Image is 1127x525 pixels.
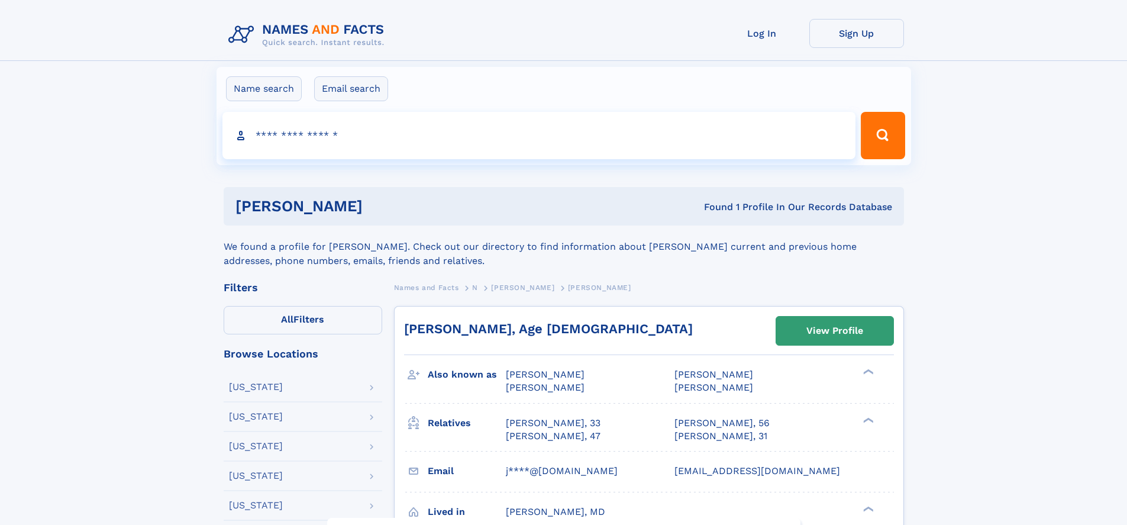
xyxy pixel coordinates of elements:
[674,465,840,476] span: [EMAIL_ADDRESS][DOMAIN_NAME]
[533,201,892,214] div: Found 1 Profile In Our Records Database
[404,321,693,336] a: [PERSON_NAME], Age [DEMOGRAPHIC_DATA]
[806,317,863,344] div: View Profile
[809,19,904,48] a: Sign Up
[224,19,394,51] img: Logo Names and Facts
[428,502,506,522] h3: Lived in
[428,413,506,433] h3: Relatives
[394,280,459,295] a: Names and Facts
[674,430,767,443] a: [PERSON_NAME], 31
[491,284,554,292] span: [PERSON_NAME]
[568,284,631,292] span: [PERSON_NAME]
[674,382,753,393] span: [PERSON_NAME]
[860,505,874,513] div: ❯
[224,282,382,293] div: Filters
[281,314,293,325] span: All
[235,199,534,214] h1: [PERSON_NAME]
[222,112,856,159] input: search input
[472,284,478,292] span: N
[506,430,600,443] a: [PERSON_NAME], 47
[506,382,585,393] span: [PERSON_NAME]
[229,442,283,451] div: [US_STATE]
[674,369,753,380] span: [PERSON_NAME]
[224,226,904,268] div: We found a profile for [PERSON_NAME]. Check out our directory to find information about [PERSON_N...
[861,112,905,159] button: Search Button
[229,382,283,392] div: [US_STATE]
[506,506,605,517] span: [PERSON_NAME], MD
[472,280,478,295] a: N
[860,368,874,376] div: ❯
[229,412,283,421] div: [US_STATE]
[229,471,283,481] div: [US_STATE]
[229,501,283,510] div: [US_STATE]
[226,76,302,101] label: Name search
[428,365,506,385] h3: Also known as
[224,306,382,334] label: Filters
[776,317,893,345] a: View Profile
[224,349,382,359] div: Browse Locations
[715,19,809,48] a: Log In
[506,417,600,430] a: [PERSON_NAME], 33
[506,369,585,380] span: [PERSON_NAME]
[314,76,388,101] label: Email search
[428,461,506,481] h3: Email
[674,417,770,430] a: [PERSON_NAME], 56
[860,416,874,424] div: ❯
[491,280,554,295] a: [PERSON_NAME]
